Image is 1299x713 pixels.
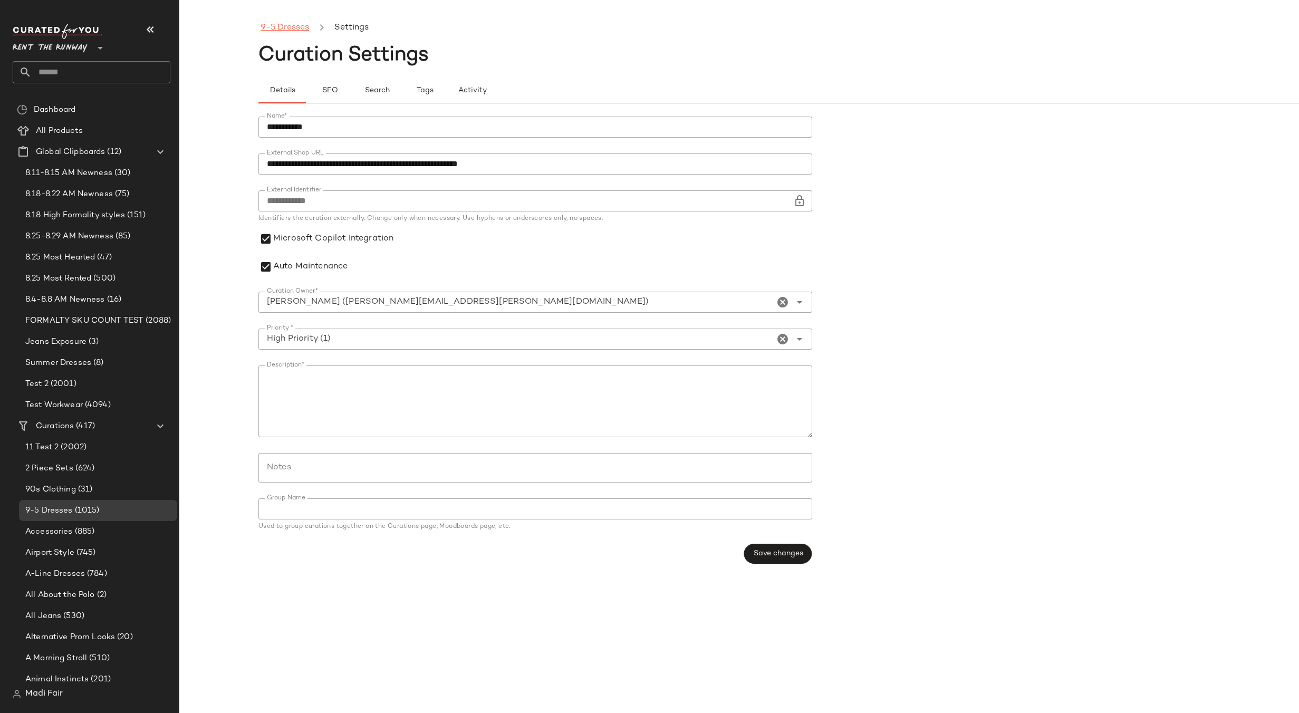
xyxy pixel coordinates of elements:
[25,188,113,200] span: 8.18-8.22 AM Newness
[269,86,295,95] span: Details
[76,484,93,496] span: (31)
[85,568,107,580] span: (784)
[25,484,76,496] span: 90s Clothing
[87,652,110,664] span: (510)
[776,333,789,345] i: Clear Priority *
[61,610,84,622] span: (530)
[25,526,73,538] span: Accessories
[36,146,105,158] span: Global Clipboards
[25,547,74,559] span: Airport Style
[332,21,371,35] li: Settings
[753,550,803,558] span: Save changes
[105,294,122,306] span: (16)
[25,294,105,306] span: 8.4-8.8 AM Newness
[25,673,89,686] span: Animal Instincts
[74,420,95,432] span: (417)
[744,544,812,564] button: Save changes
[25,505,73,517] span: 9-5 Dresses
[416,86,433,95] span: Tags
[25,336,86,348] span: Jeans Exposure
[273,255,348,279] label: Auto Maintenance
[25,315,143,327] span: FORMALTY SKU COUNT TEST
[125,209,146,221] span: (151)
[95,252,112,264] span: (47)
[73,463,95,475] span: (624)
[49,378,76,390] span: (2001)
[112,167,131,179] span: (30)
[25,631,115,643] span: Alternative Prom Looks
[143,315,171,327] span: (2088)
[258,45,429,66] span: Curation Settings
[793,296,806,309] i: Open
[25,399,83,411] span: Test Workwear
[25,568,85,580] span: A-Line Dresses
[83,399,111,411] span: (4094)
[59,441,86,454] span: (2002)
[364,86,390,95] span: Search
[25,688,63,700] span: Madi Fair
[25,378,49,390] span: Test 2
[321,86,338,95] span: SEO
[457,86,486,95] span: Activity
[258,216,812,222] div: Identifiers the curation externally. Change only when necessary. Use hyphens or underscores only,...
[89,673,111,686] span: (201)
[74,547,96,559] span: (745)
[113,188,130,200] span: (75)
[25,610,61,622] span: All Jeans
[25,589,95,601] span: All About the Polo
[793,333,806,345] i: Open
[73,526,95,538] span: (885)
[113,230,131,243] span: (85)
[25,357,91,369] span: Summer Dresses
[25,167,112,179] span: 8.11-8.15 AM Newness
[25,252,95,264] span: 8.25 Most Hearted
[34,104,75,116] span: Dashboard
[13,36,88,55] span: Rent the Runway
[258,524,812,530] div: Used to group curations together on the Curations page, Moodboards page, etc.
[36,125,83,137] span: All Products
[25,463,73,475] span: 2 Piece Sets
[36,420,74,432] span: Curations
[95,589,107,601] span: (2)
[25,652,87,664] span: A Morning Stroll
[273,227,393,251] label: Microsoft Copilot Integration
[13,24,102,39] img: cfy_white_logo.C9jOOHJF.svg
[105,146,121,158] span: (12)
[17,104,27,115] img: svg%3e
[261,21,309,35] a: 9-5 Dresses
[25,209,125,221] span: 8.18 High Formality styles
[91,273,116,285] span: (500)
[86,336,99,348] span: (3)
[73,505,100,517] span: (1015)
[91,357,103,369] span: (8)
[776,296,789,309] i: Clear Curation Owner*
[25,441,59,454] span: 11 Test 2
[25,273,91,285] span: 8.25 Most Rented
[13,690,21,698] img: svg%3e
[25,230,113,243] span: 8.25-8.29 AM Newness
[115,631,133,643] span: (20)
